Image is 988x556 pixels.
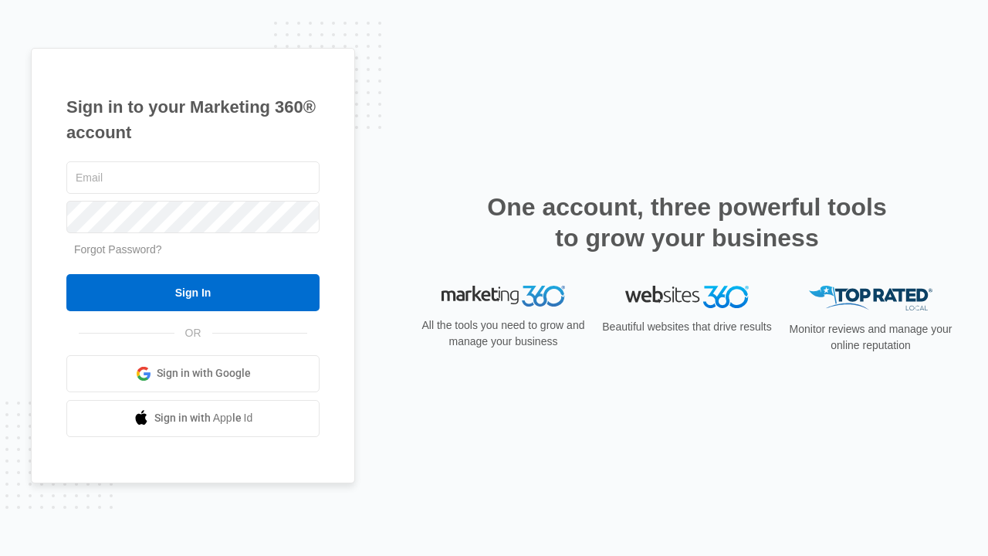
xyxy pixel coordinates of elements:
[66,355,320,392] a: Sign in with Google
[157,365,251,381] span: Sign in with Google
[784,321,957,354] p: Monitor reviews and manage your online reputation
[66,94,320,145] h1: Sign in to your Marketing 360® account
[442,286,565,307] img: Marketing 360
[625,286,749,308] img: Websites 360
[74,243,162,256] a: Forgot Password?
[482,192,892,253] h2: One account, three powerful tools to grow your business
[174,325,212,341] span: OR
[809,286,932,311] img: Top Rated Local
[66,161,320,194] input: Email
[417,317,590,350] p: All the tools you need to grow and manage your business
[66,400,320,437] a: Sign in with Apple Id
[66,274,320,311] input: Sign In
[601,319,773,335] p: Beautiful websites that drive results
[154,410,253,426] span: Sign in with Apple Id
